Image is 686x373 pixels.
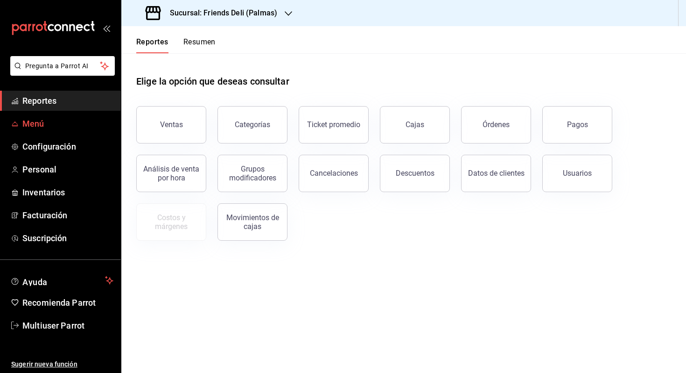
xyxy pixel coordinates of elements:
[22,296,113,309] span: Recomienda Parrot
[142,213,200,231] div: Costos y márgenes
[22,94,113,107] span: Reportes
[22,275,101,286] span: Ayuda
[136,106,206,143] button: Ventas
[310,169,358,178] div: Cancelaciones
[22,209,113,222] span: Facturación
[461,155,531,192] button: Datos de clientes
[217,106,287,143] button: Categorías
[22,163,113,176] span: Personal
[10,56,115,76] button: Pregunta a Parrot AI
[217,155,287,192] button: Grupos modificadores
[25,61,100,71] span: Pregunta a Parrot AI
[563,169,592,178] div: Usuarios
[406,120,424,129] div: Cajas
[136,74,289,88] h1: Elige la opción que deseas consultar
[142,165,200,182] div: Análisis de venta por hora
[22,117,113,130] span: Menú
[11,359,113,369] span: Sugerir nueva función
[380,155,450,192] button: Descuentos
[224,213,281,231] div: Movimientos de cajas
[299,155,369,192] button: Cancelaciones
[22,186,113,199] span: Inventarios
[7,68,115,78] a: Pregunta a Parrot AI
[217,203,287,241] button: Movimientos de cajas
[136,203,206,241] button: Contrata inventarios para ver este reporte
[542,106,612,143] button: Pagos
[22,319,113,332] span: Multiuser Parrot
[136,37,216,53] div: navigation tabs
[468,169,525,178] div: Datos de clientes
[380,106,450,143] button: Cajas
[396,169,434,178] div: Descuentos
[235,120,270,129] div: Categorías
[136,37,168,53] button: Reportes
[22,232,113,244] span: Suscripción
[542,155,612,192] button: Usuarios
[299,106,369,143] button: Ticket promedio
[22,140,113,153] span: Configuración
[103,24,110,32] button: open_drawer_menu
[567,120,588,129] div: Pagos
[160,120,183,129] div: Ventas
[183,37,216,53] button: Resumen
[483,120,510,129] div: Órdenes
[307,120,360,129] div: Ticket promedio
[136,155,206,192] button: Análisis de venta por hora
[162,7,277,19] h3: Sucursal: Friends Deli (Palmas)
[224,165,281,182] div: Grupos modificadores
[461,106,531,143] button: Órdenes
